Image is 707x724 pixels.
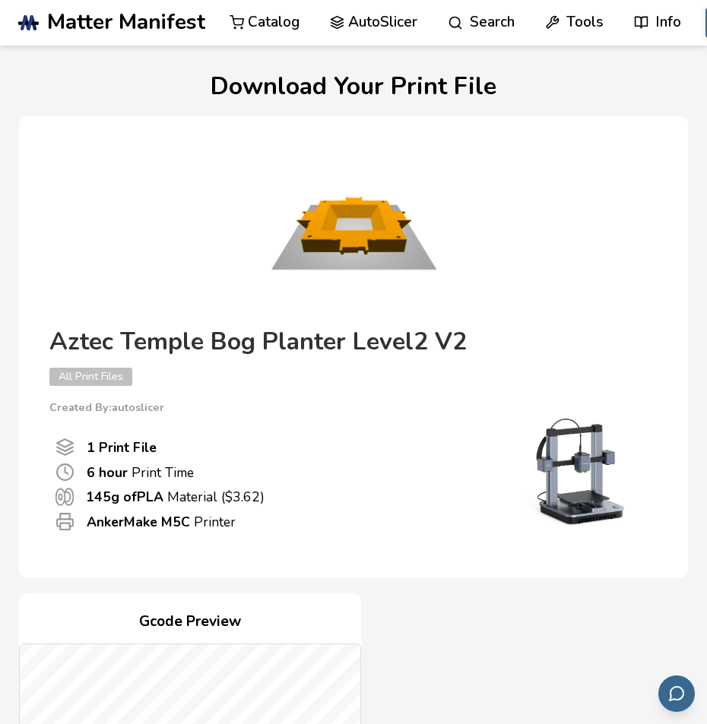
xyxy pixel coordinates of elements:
span: Print Time [55,463,75,482]
a: Tools [545,15,604,30]
p: Print Time [87,463,194,482]
button: Send feedback via email [658,675,695,712]
a: Matter Manifest [18,13,205,32]
b: 145 g of PLA [86,488,163,506]
a: Search [448,15,514,30]
a: AutoSlicer [330,15,417,30]
span: Matter Manifest [47,13,205,32]
h4: Gcode Preview [19,609,361,635]
span: Material Used [55,488,74,506]
p: Material ($ 3.62 ) [86,488,265,506]
span: All Print Files [49,368,132,386]
span: Number Of Print files [55,438,75,457]
b: 1 Print File [87,438,157,457]
h4: Aztec Temple Bog Planter Level2 V2 [49,328,658,355]
img: Printer [506,413,658,527]
h1: Download Your Print File [19,73,688,100]
a: Catalog [230,15,300,30]
img: Product [239,139,468,310]
p: Created By: autoslicer [49,401,658,414]
p: Printer [87,513,236,531]
span: Printer [55,512,75,531]
b: AnkerMake M5C [87,513,190,531]
a: Info [634,15,681,30]
b: 6 hour [87,463,128,482]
